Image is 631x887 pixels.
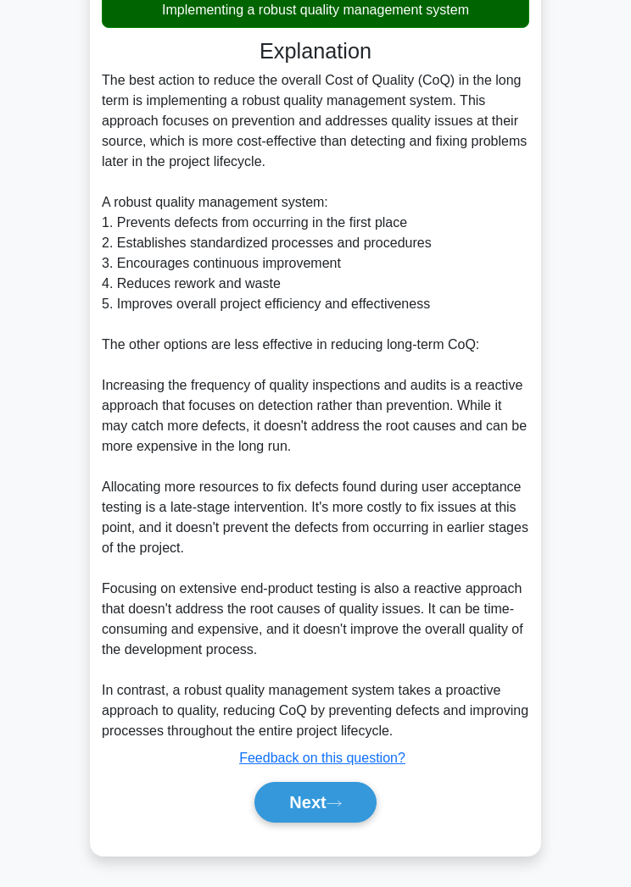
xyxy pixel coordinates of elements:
h3: Explanation [112,38,519,64]
a: Feedback on this question? [239,751,405,765]
button: Next [254,782,376,823]
div: The best action to reduce the overall Cost of Quality (CoQ) in the long term is implementing a ro... [102,70,529,741]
